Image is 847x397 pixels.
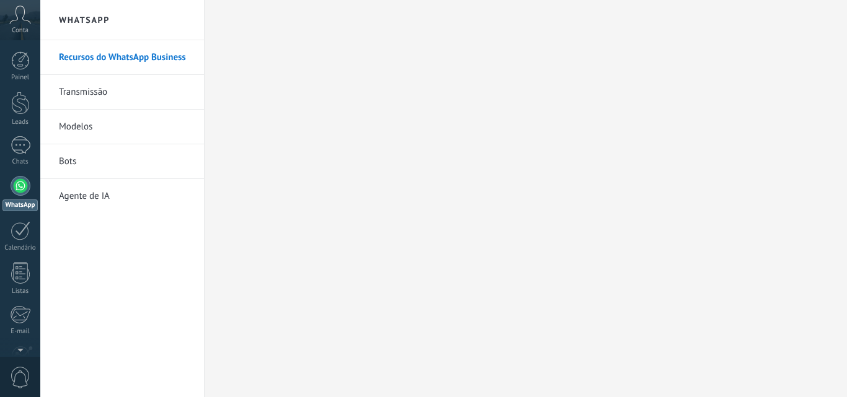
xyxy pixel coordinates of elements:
a: Modelos [59,110,192,144]
a: Bots [59,144,192,179]
li: Recursos do WhatsApp Business [40,40,204,75]
span: Conta [12,27,29,35]
li: Modelos [40,110,204,144]
div: Chats [2,158,38,166]
div: Painel [2,74,38,82]
div: Leads [2,118,38,126]
div: Calendário [2,244,38,252]
li: Bots [40,144,204,179]
a: Agente de IA [59,179,192,214]
div: E-mail [2,328,38,336]
a: Recursos do WhatsApp Business [59,40,192,75]
div: WhatsApp [2,199,38,211]
li: Transmissão [40,75,204,110]
a: Transmissão [59,75,192,110]
li: Agente de IA [40,179,204,213]
div: Listas [2,287,38,295]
